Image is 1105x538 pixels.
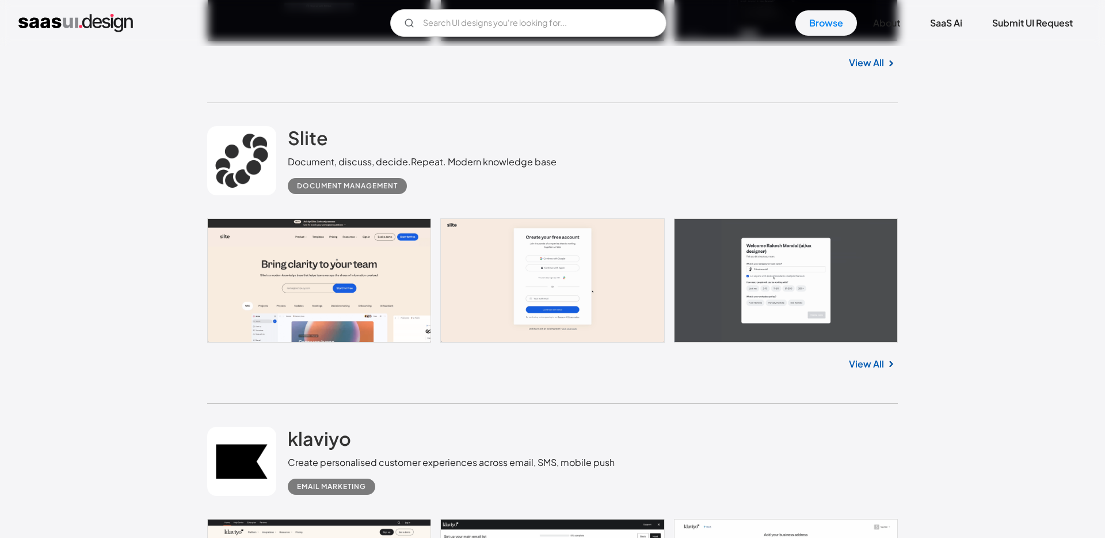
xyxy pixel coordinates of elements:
a: Browse [795,10,857,36]
div: Document Management [297,179,398,193]
a: Submit UI Request [978,10,1087,36]
div: Document, discuss, decide.Repeat. Modern knowledge base [288,155,557,169]
a: About [859,10,914,36]
input: Search UI designs you're looking for... [390,9,666,37]
h2: klaviyo [288,427,351,450]
a: home [18,14,133,32]
div: Create personalised customer experiences across email, SMS, mobile push [288,456,615,469]
a: Slite [288,126,328,155]
div: Email Marketing [297,480,366,494]
a: View All [849,56,884,70]
h2: Slite [288,126,328,149]
a: klaviyo [288,427,351,456]
form: Email Form [390,9,666,37]
a: View All [849,357,884,371]
a: SaaS Ai [916,10,976,36]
